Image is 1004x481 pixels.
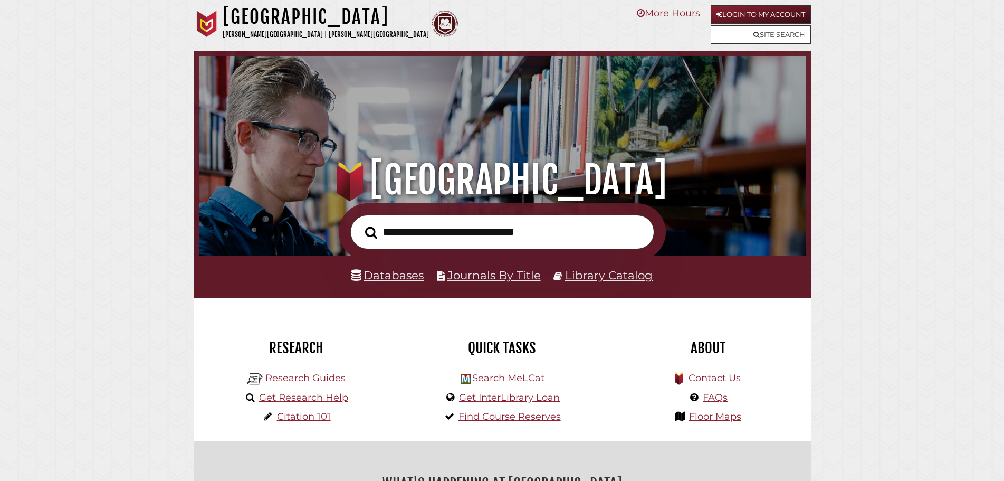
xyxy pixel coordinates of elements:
h1: [GEOGRAPHIC_DATA] [223,5,429,29]
a: Find Course Reserves [458,411,561,422]
a: More Hours [637,7,700,19]
a: Get InterLibrary Loan [459,392,560,403]
a: Databases [351,268,424,282]
img: Calvin Theological Seminary [432,11,458,37]
h2: Research [202,339,391,357]
a: Journals By Title [447,268,541,282]
img: Hekman Library Logo [247,371,263,387]
a: Floor Maps [689,411,741,422]
a: Get Research Help [259,392,348,403]
a: Search MeLCat [472,372,544,384]
a: FAQs [703,392,728,403]
i: Search [365,226,377,239]
a: Contact Us [689,372,741,384]
p: [PERSON_NAME][GEOGRAPHIC_DATA] | [PERSON_NAME][GEOGRAPHIC_DATA] [223,29,429,41]
h2: About [613,339,803,357]
img: Hekman Library Logo [461,374,471,384]
a: Login to My Account [711,5,811,24]
button: Search [360,223,383,242]
a: Citation 101 [277,411,331,422]
a: Site Search [711,25,811,44]
a: Research Guides [265,372,346,384]
h2: Quick Tasks [407,339,597,357]
img: Calvin University [194,11,220,37]
a: Library Catalog [565,268,653,282]
h1: [GEOGRAPHIC_DATA] [214,157,790,203]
